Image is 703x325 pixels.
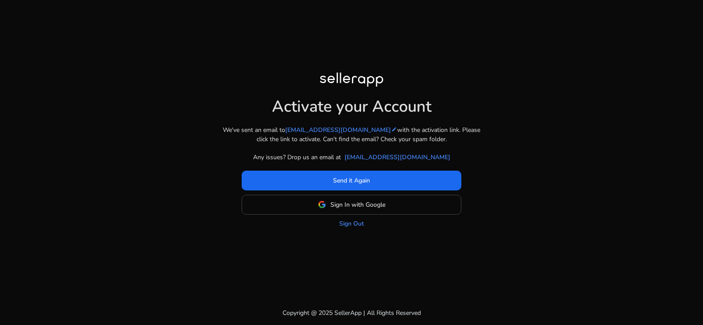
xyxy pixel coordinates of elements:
[242,195,461,215] button: Sign In with Google
[339,219,364,228] a: Sign Out
[333,176,370,185] span: Send it Again
[330,200,385,209] span: Sign In with Google
[272,90,431,116] h1: Activate your Account
[253,153,341,162] p: Any issues? Drop us an email at
[318,201,326,208] img: google-logo.svg
[242,171,461,190] button: Send it Again
[344,153,450,162] a: [EMAIL_ADDRESS][DOMAIN_NAME]
[391,126,397,132] mat-icon: edit
[285,125,397,135] a: [EMAIL_ADDRESS][DOMAIN_NAME]
[220,125,483,144] p: We've sent an email to with the activation link. Please click the link to activate. Can't find th...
